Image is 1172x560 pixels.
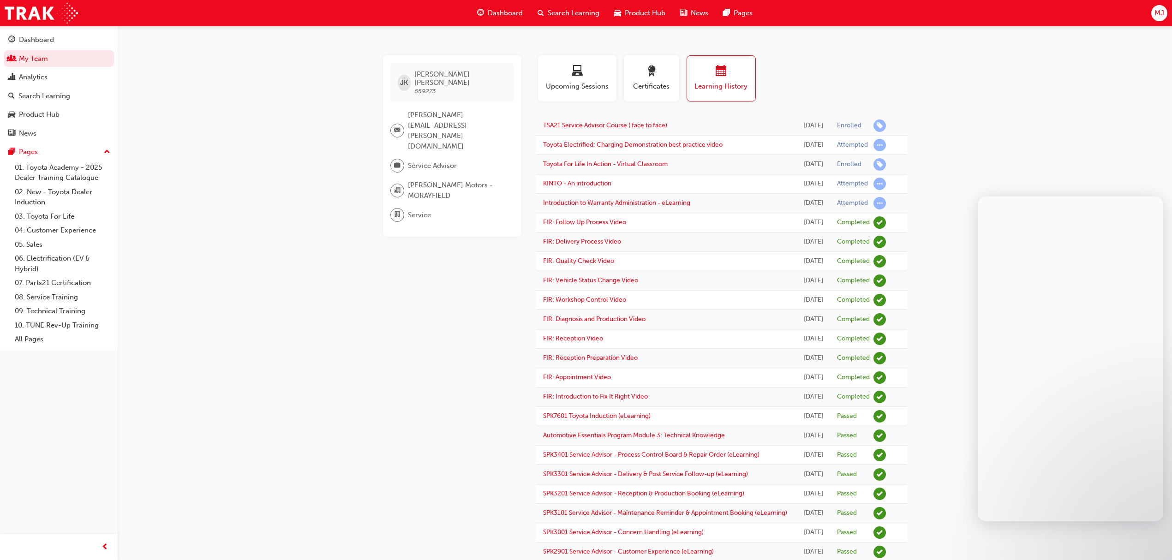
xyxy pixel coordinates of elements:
[543,470,748,478] a: SPK3301 Service Advisor - Delivery & Post Service Follow-up (eLearning)
[837,238,870,246] div: Completed
[4,69,114,86] a: Analytics
[408,110,507,151] span: [PERSON_NAME][EMAIL_ADDRESS][PERSON_NAME][DOMAIN_NAME]
[978,197,1163,521] iframe: Intercom live chat
[803,237,823,247] div: Tue Jul 08 2025 11:20:40 GMT+1000 (Australian Eastern Standard Time)
[8,36,15,44] span: guage-icon
[837,470,857,479] div: Passed
[543,373,611,381] a: FIR: Appointment Video
[734,8,753,18] span: Pages
[803,295,823,305] div: Tue Jul 08 2025 11:18:09 GMT+1000 (Australian Eastern Standard Time)
[4,30,114,143] button: DashboardMy TeamAnalyticsSearch LearningProduct HubNews
[8,73,15,82] span: chart-icon
[543,296,626,304] a: FIR: Workshop Control Video
[543,528,704,536] a: SPK3001 Service Advisor - Concern Handling (eLearning)
[723,7,730,19] span: pages-icon
[837,489,857,498] div: Passed
[837,509,857,518] div: Passed
[543,276,638,284] a: FIR: Vehicle Status Change Video
[607,4,673,23] a: car-iconProduct Hub
[538,55,616,101] button: Upcoming Sessions
[873,526,886,539] span: learningRecordVerb_PASS-icon
[4,31,114,48] a: Dashboard
[8,92,15,101] span: search-icon
[837,160,861,169] div: Enrolled
[837,218,870,227] div: Completed
[837,296,870,304] div: Completed
[873,178,886,190] span: learningRecordVerb_ATTEMPT-icon
[873,313,886,326] span: learningRecordVerb_COMPLETE-icon
[102,542,108,553] span: prev-icon
[394,160,401,172] span: briefcase-icon
[873,216,886,229] span: learningRecordVerb_COMPLETE-icon
[873,119,886,132] span: learningRecordVerb_ENROLL-icon
[5,3,78,24] img: Trak
[543,179,611,187] a: KINTO - An introduction
[11,209,114,224] a: 03. Toyota For Life
[543,238,621,245] a: FIR: Delivery Process Video
[543,160,668,168] a: Toyota For Life In Action - Virtual Classroom
[408,180,507,201] span: [PERSON_NAME] Motors - MORAYFIELD
[837,276,870,285] div: Completed
[4,143,114,161] button: Pages
[11,318,114,333] a: 10. TUNE Rev-Up Training
[543,315,646,323] a: FIR: Diagnosis and Production Video
[4,88,114,105] a: Search Learning
[614,7,621,19] span: car-icon
[19,147,38,157] div: Pages
[548,8,599,18] span: Search Learning
[837,393,870,401] div: Completed
[803,489,823,499] div: Wed Jul 02 2025 15:12:40 GMT+1000 (Australian Eastern Standard Time)
[11,290,114,304] a: 08. Service Training
[837,548,857,556] div: Passed
[873,274,886,287] span: learningRecordVerb_COMPLETE-icon
[1154,8,1164,18] span: MJ
[543,431,725,439] a: Automotive Essentials Program Module 3: Technical Knowledge
[873,468,886,481] span: learningRecordVerb_PASS-icon
[803,314,823,325] div: Tue Jul 08 2025 11:16:32 GMT+1000 (Australian Eastern Standard Time)
[543,354,638,362] a: FIR: Reception Preparation Video
[803,411,823,422] div: Fri Jul 04 2025 08:46:58 GMT+1000 (Australian Eastern Standard Time)
[803,469,823,480] div: Wed Jul 02 2025 15:24:38 GMT+1000 (Australian Eastern Standard Time)
[400,77,408,88] span: JK
[394,125,401,137] span: email-icon
[543,199,690,207] a: Introduction to Warranty Administration - eLearning
[470,4,530,23] a: guage-iconDashboard
[543,548,714,555] a: SPK2901 Service Advisor - Customer Experience (eLearning)
[837,528,857,537] div: Passed
[837,412,857,421] div: Passed
[873,255,886,268] span: learningRecordVerb_COMPLETE-icon
[873,294,886,306] span: learningRecordVerb_COMPLETE-icon
[837,141,868,149] div: Attempted
[803,256,823,267] div: Tue Jul 08 2025 11:19:36 GMT+1000 (Australian Eastern Standard Time)
[11,223,114,238] a: 04. Customer Experience
[803,430,823,441] div: Wed Jul 02 2025 15:53:03 GMT+1000 (Australian Eastern Standard Time)
[716,4,760,23] a: pages-iconPages
[538,7,544,19] span: search-icon
[11,332,114,346] a: All Pages
[18,91,70,101] div: Search Learning
[873,410,886,423] span: learningRecordVerb_PASS-icon
[803,450,823,460] div: Wed Jul 02 2025 15:32:34 GMT+1000 (Australian Eastern Standard Time)
[873,352,886,364] span: learningRecordVerb_COMPLETE-icon
[408,161,457,171] span: Service Advisor
[543,393,648,400] a: FIR: Introduction to Fix It Right Video
[8,148,15,156] span: pages-icon
[803,217,823,228] div: Tue Jul 08 2025 11:23:02 GMT+1000 (Australian Eastern Standard Time)
[803,275,823,286] div: Tue Jul 08 2025 11:18:56 GMT+1000 (Australian Eastern Standard Time)
[873,197,886,209] span: learningRecordVerb_ATTEMPT-icon
[543,509,787,517] a: SPK3101 Service Advisor - Maintenance Reminder & Appointment Booking (eLearning)
[11,304,114,318] a: 09. Technical Training
[11,238,114,252] a: 05. Sales
[543,257,614,265] a: FIR: Quality Check Video
[803,140,823,150] div: Mon Sep 15 2025 15:06:14 GMT+1000 (Australian Eastern Standard Time)
[543,451,759,459] a: SPK3401 Service Advisor - Process Control Board & Repair Order (eLearning)
[543,334,603,342] a: FIR: Reception Video
[837,373,870,382] div: Completed
[837,451,857,459] div: Passed
[803,392,823,402] div: Sat Jul 05 2025 11:14:17 GMT+1000 (Australian Eastern Standard Time)
[19,72,48,83] div: Analytics
[837,257,870,266] div: Completed
[394,185,401,197] span: organisation-icon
